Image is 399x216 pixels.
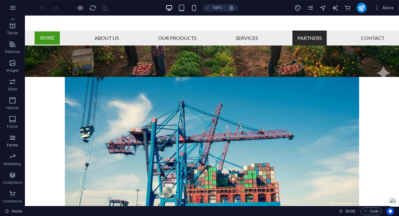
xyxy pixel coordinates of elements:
[89,4,96,12] i: Reload page
[387,208,394,215] button: Usercentrics
[332,4,339,12] button: text_generator
[228,5,234,11] i: On resize automatically adjust zoom level to fit chosen device.
[350,209,351,214] span: :
[374,5,394,11] span: More
[6,105,19,110] p: Header
[357,3,367,13] button: publish
[339,208,355,215] h6: Session time
[5,49,20,54] p: Features
[4,161,21,166] p: Marketing
[203,4,225,12] button: 100%
[8,87,17,92] p: Slider
[294,4,302,12] button: design
[344,4,352,12] button: commerce
[5,208,22,215] a: Click to cancel selection. Double-click to open Pages
[319,4,327,12] button: navigator
[358,4,365,12] i: Publish
[307,4,314,12] i: Pages (Ctrl+Alt+S)
[212,4,222,12] h6: 100%
[3,199,22,204] p: Commerce
[307,4,314,12] button: pages
[6,68,19,73] p: Images
[363,208,379,215] span: Code
[360,208,382,215] button: Code
[294,4,301,12] i: Design (Ctrl+Alt+Y)
[3,180,22,185] p: Collections
[7,143,18,148] p: Forms
[372,3,396,13] button: More
[89,4,96,12] button: reload
[7,124,18,129] p: Footer
[345,208,355,215] span: 00 00
[7,31,18,36] p: Tables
